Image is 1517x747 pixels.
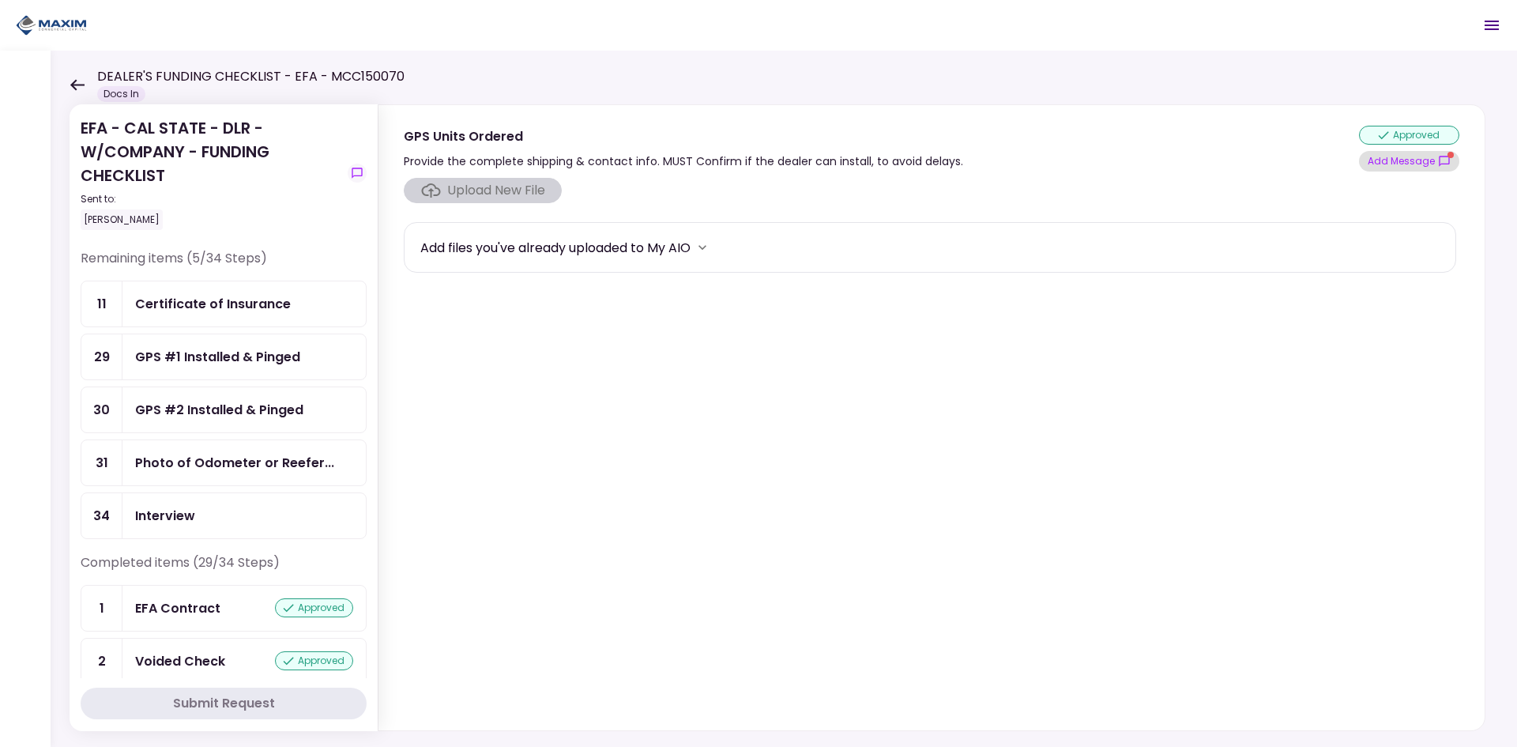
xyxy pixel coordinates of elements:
[1473,6,1511,44] button: Open menu
[81,688,367,719] button: Submit Request
[420,238,691,258] div: Add files you've already uploaded to My AIO
[81,638,367,685] a: 2Voided Checkapproved
[81,387,367,433] a: 30GPS #2 Installed & Pinged
[135,651,225,671] div: Voided Check
[81,281,122,326] div: 11
[81,334,122,379] div: 29
[135,294,291,314] div: Certificate of Insurance
[1359,126,1459,145] div: approved
[348,164,367,183] button: show-messages
[275,598,353,617] div: approved
[81,553,367,585] div: Completed items (29/34 Steps)
[1359,151,1459,172] button: show-messages
[97,67,405,86] h1: DEALER'S FUNDING CHECKLIST - EFA - MCC150070
[81,209,163,230] div: [PERSON_NAME]
[81,586,122,631] div: 1
[81,639,122,684] div: 2
[97,86,145,102] div: Docs In
[135,347,300,367] div: GPS #1 Installed & Pinged
[81,116,341,230] div: EFA - CAL STATE - DLR - W/COMPANY - FUNDING CHECKLIST
[135,400,303,420] div: GPS #2 Installed & Pinged
[135,506,195,526] div: Interview
[81,192,341,206] div: Sent to:
[404,152,963,171] div: Provide the complete shipping & contact info. MUST Confirm if the dealer can install, to avoid de...
[81,281,367,327] a: 11Certificate of Insurance
[81,387,122,432] div: 30
[135,453,334,473] div: Photo of Odometer or Reefer hours
[135,598,220,618] div: EFA Contract
[81,440,367,486] a: 31Photo of Odometer or Reefer hours
[81,249,367,281] div: Remaining items (5/34 Steps)
[81,493,122,538] div: 34
[173,694,275,713] div: Submit Request
[378,104,1485,731] div: GPS Units OrderedProvide the complete shipping & contact info. MUST Confirm if the dealer can ins...
[81,585,367,632] a: 1EFA Contractapproved
[16,13,87,37] img: Partner icon
[275,651,353,670] div: approved
[404,126,963,146] div: GPS Units Ordered
[81,334,367,380] a: 29GPS #1 Installed & Pinged
[81,492,367,539] a: 34Interview
[81,440,122,485] div: 31
[691,236,714,259] button: more
[404,178,562,203] span: Click here to upload the required document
